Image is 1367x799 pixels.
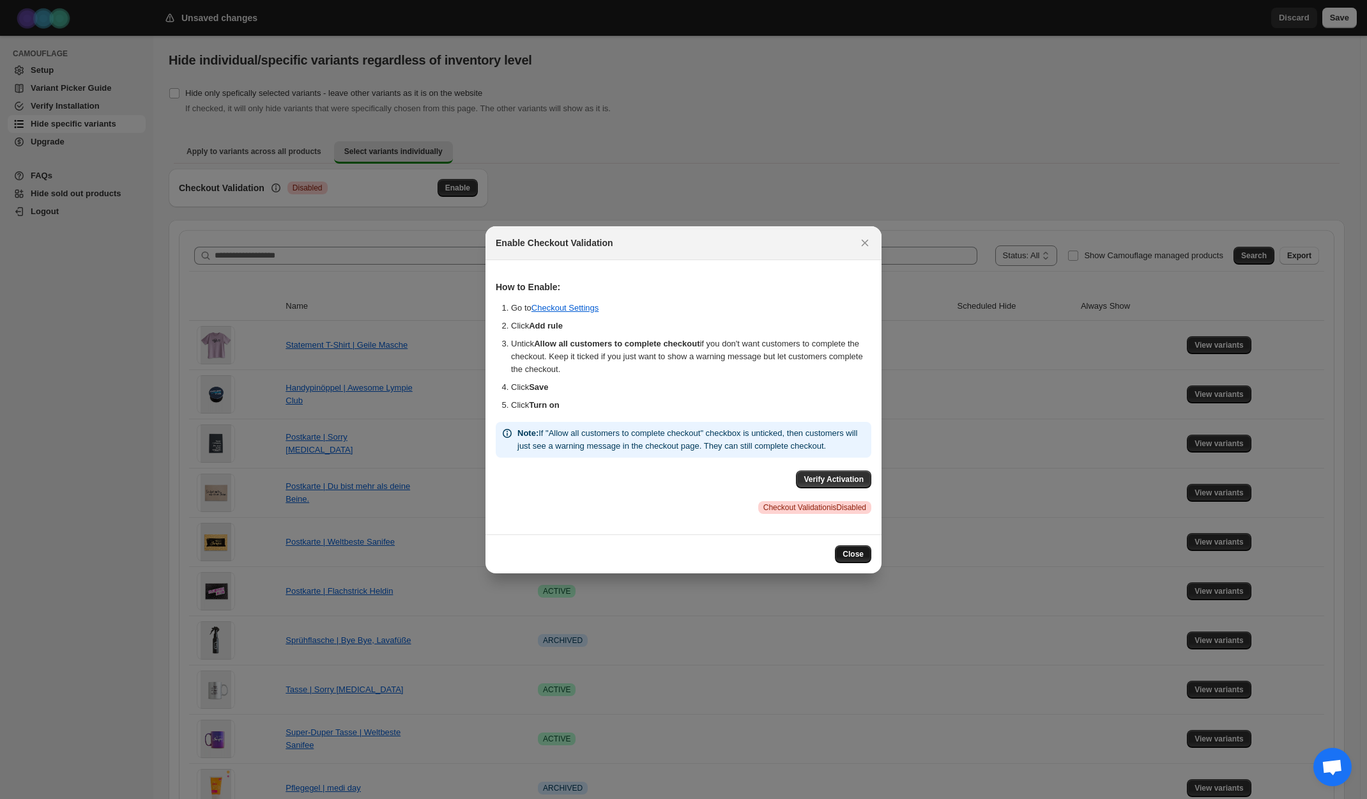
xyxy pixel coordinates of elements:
[763,502,866,513] span: Checkout Validation is Disabled
[529,400,559,410] b: Turn on
[511,302,871,314] li: Go to
[517,427,866,453] p: If "Allow all customers to complete checkout" checkbox is unticked, then customers will just see ...
[534,339,699,348] b: Allow all customers to complete checkout
[1313,748,1352,786] div: Chat öffnen
[796,470,871,488] button: Verify Activation
[496,237,613,249] h2: Enable Checkout Validation
[529,382,548,392] b: Save
[511,337,871,376] li: Untick if you don't want customers to complete the checkout. Keep it ticked if you just want to s...
[517,428,538,438] strong: Note:
[511,381,871,394] li: Click
[529,321,563,330] b: Add rule
[843,549,864,559] span: Close
[835,545,871,563] button: Close
[856,234,874,252] button: Close
[511,320,871,332] li: Click
[496,281,871,293] h3: How to Enable:
[531,303,599,313] a: Checkout Settings
[804,474,864,485] span: Verify Activation
[511,399,871,412] li: Click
